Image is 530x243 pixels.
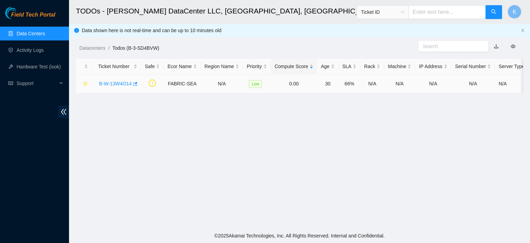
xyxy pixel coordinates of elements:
span: close [521,28,525,32]
span: search [491,9,497,16]
footer: © 2025 Akamai Technologies, Inc. All Rights Reserved. Internal and Confidential. [69,228,530,243]
span: K [513,8,517,16]
input: Enter text here... [409,5,486,19]
a: B-W-13W4O14 [99,81,132,86]
span: Support [17,76,57,90]
td: N/A [415,74,451,93]
td: 0.00 [271,74,317,93]
td: N/A [360,74,384,93]
td: N/A [201,74,243,93]
a: Activity Logs [17,47,44,53]
td: FABRIC-SEA [164,74,200,93]
button: search [485,5,502,19]
span: exclamation-circle [149,80,156,87]
span: read [8,81,13,86]
button: close [521,28,525,33]
span: double-left [58,105,69,118]
a: download [494,44,499,49]
span: star [83,81,88,87]
span: eye [511,44,516,49]
button: K [508,5,521,19]
a: Datacenters [79,45,105,51]
button: star [80,78,88,89]
td: 66% [338,74,360,93]
a: Data Centers [17,31,45,36]
a: Akamai TechnologiesField Tech Portal [5,12,55,21]
span: Ticket ID [361,7,404,17]
span: Field Tech Portal [11,12,55,18]
td: 30 [317,74,338,93]
span: Low [249,80,262,88]
td: N/A [384,74,415,93]
a: Hardware Test (isok) [17,64,61,69]
input: Search [423,43,479,50]
span: / [108,45,109,51]
a: Todos (B-3-SD4BVW) [112,45,159,51]
td: N/A [451,74,495,93]
img: Akamai Technologies [5,7,35,19]
button: download [489,41,504,52]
